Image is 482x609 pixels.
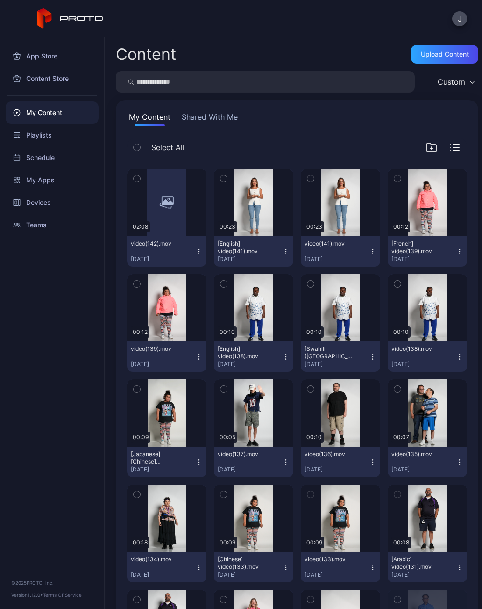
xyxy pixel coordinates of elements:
button: video(138).mov[DATE] [388,341,467,372]
div: [DATE] [131,466,195,473]
div: [Chinese] video(133).mov [218,556,269,571]
button: [Arabic] video(131).mov[DATE] [388,552,467,582]
a: My Apps [6,169,99,191]
div: [Japanese] [Chinese] video(133).mov [131,450,182,465]
div: [DATE] [218,571,282,579]
a: Teams [6,214,99,236]
a: Devices [6,191,99,214]
a: Content Store [6,67,99,90]
div: [DATE] [218,466,282,473]
div: video(141).mov [305,240,356,247]
button: [English] video(138).mov[DATE] [214,341,293,372]
button: [Swahili ([GEOGRAPHIC_DATA])] video(138).mov[DATE] [301,341,380,372]
button: J [452,11,467,26]
div: video(137).mov [218,450,269,458]
a: Playlists [6,124,99,146]
a: Terms Of Service [43,592,82,598]
div: video(134).mov [131,556,182,563]
div: [DATE] [131,571,195,579]
a: App Store [6,45,99,67]
button: video(135).mov[DATE] [388,447,467,477]
div: [DATE] [305,361,369,368]
button: [French] video(139).mov[DATE] [388,236,467,267]
button: video(141).mov[DATE] [301,236,380,267]
div: [DATE] [131,255,195,263]
button: [Chinese] video(133).mov[DATE] [214,552,293,582]
button: video(139).mov[DATE] [127,341,206,372]
div: [DATE] [305,255,369,263]
button: video(133).mov[DATE] [301,552,380,582]
div: video(135).mov [391,450,443,458]
button: video(137).mov[DATE] [214,447,293,477]
div: © 2025 PROTO, Inc. [11,579,93,587]
div: [DATE] [305,466,369,473]
button: Custom [433,71,478,93]
div: [DATE] [391,255,456,263]
div: [DATE] [391,466,456,473]
div: video(138).mov [391,345,443,353]
div: [DATE] [131,361,195,368]
div: [English] video(138).mov [218,345,269,360]
a: My Content [6,101,99,124]
button: video(136).mov[DATE] [301,447,380,477]
div: [DATE] [305,571,369,579]
a: Schedule [6,146,99,169]
div: Content [116,46,176,62]
div: [French] video(139).mov [391,240,443,255]
div: video(133).mov [305,556,356,563]
div: video(139).mov [131,345,182,353]
div: [Arabic] video(131).mov [391,556,443,571]
button: Shared With Me [180,111,240,126]
div: [English] video(141).mov [218,240,269,255]
button: video(142).mov[DATE] [127,236,206,267]
div: Upload Content [421,51,469,58]
div: [DATE] [391,361,456,368]
button: [English] video(141).mov[DATE] [214,236,293,267]
button: My Content [127,111,172,126]
div: video(136).mov [305,450,356,458]
button: [Japanese] [Chinese] video(133).mov[DATE] [127,447,206,477]
div: [Swahili (Kenya)] video(138).mov [305,345,356,360]
button: video(134).mov[DATE] [127,552,206,582]
div: Custom [438,77,465,87]
div: [DATE] [218,255,282,263]
div: [DATE] [391,571,456,579]
div: video(142).mov [131,240,182,247]
span: Select All [151,142,184,153]
span: Version 1.12.0 • [11,592,43,598]
div: [DATE] [218,361,282,368]
button: Upload Content [411,45,478,64]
